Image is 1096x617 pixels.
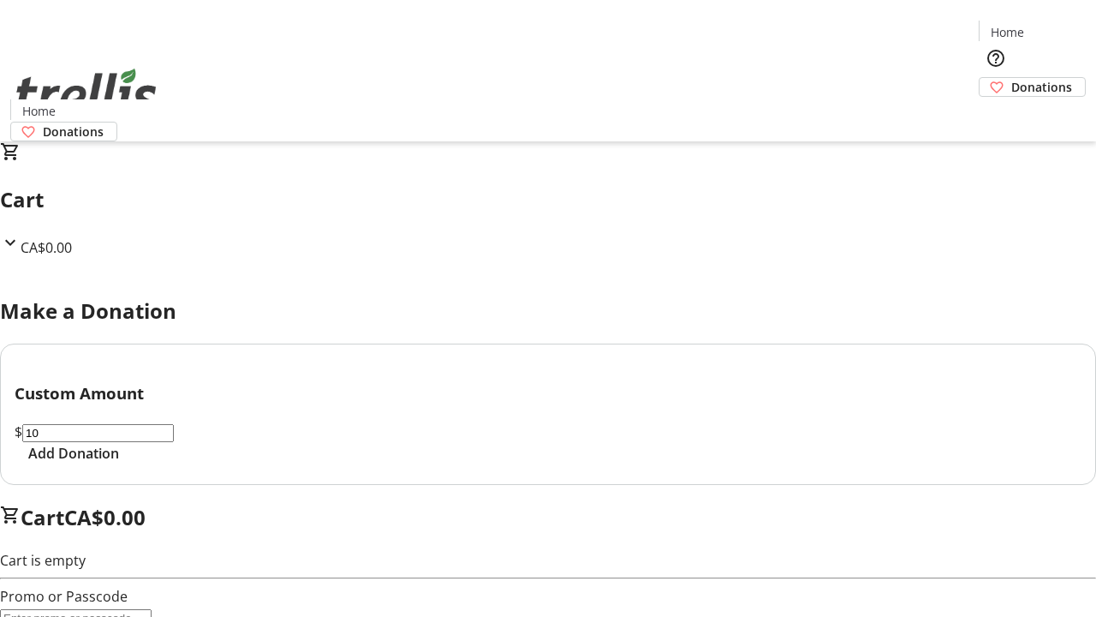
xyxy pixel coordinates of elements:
span: Home [22,102,56,120]
input: Donation Amount [22,424,174,442]
h3: Custom Amount [15,381,1081,405]
span: Home [991,23,1024,41]
span: Donations [1011,78,1072,96]
a: Donations [10,122,117,141]
span: $ [15,422,22,441]
img: Orient E2E Organization 6uU3ANMNi8's Logo [10,50,163,135]
span: Add Donation [28,443,119,464]
button: Help [979,41,1013,75]
a: Donations [979,77,1086,97]
button: Cart [979,97,1013,131]
a: Home [11,102,66,120]
span: Donations [43,123,104,141]
span: CA$0.00 [64,503,146,531]
span: CA$0.00 [21,238,72,257]
button: Add Donation [15,443,133,464]
a: Home [980,23,1034,41]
